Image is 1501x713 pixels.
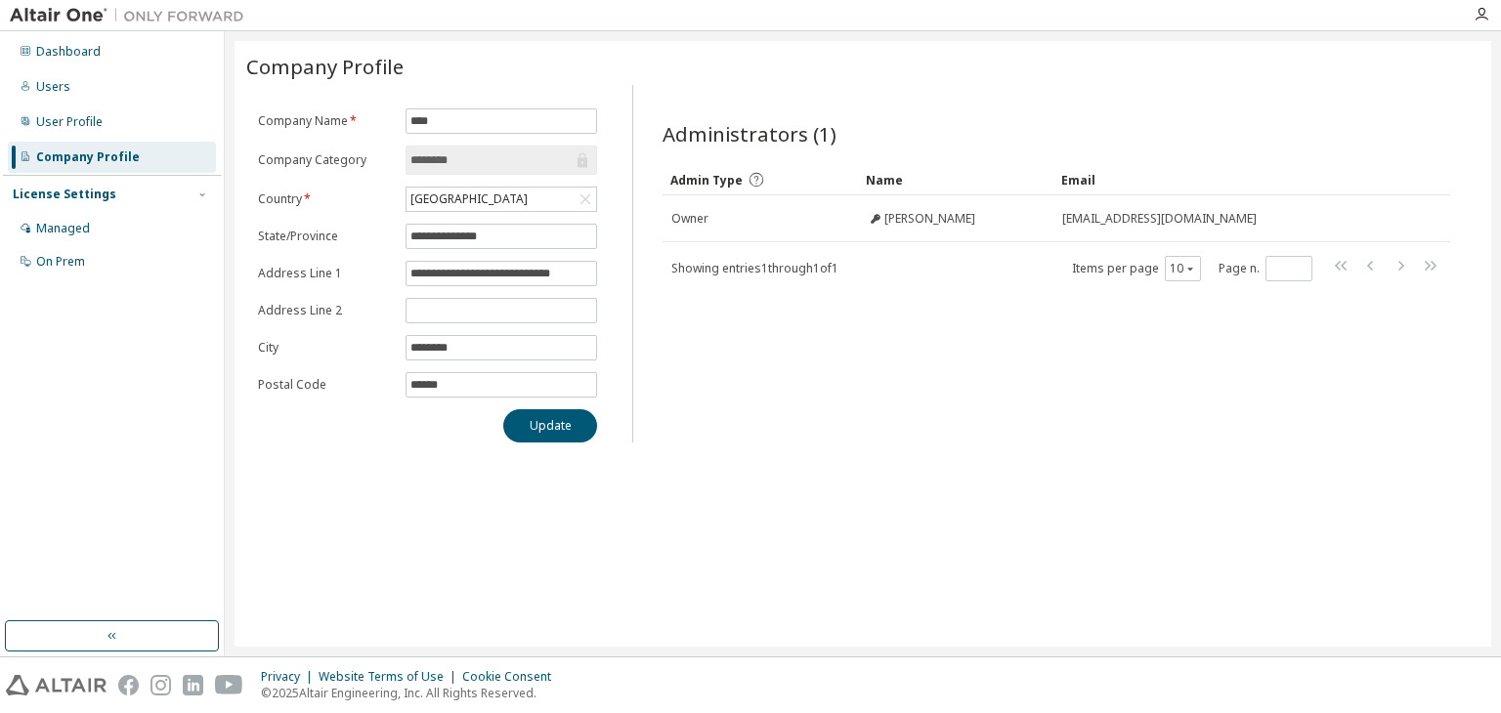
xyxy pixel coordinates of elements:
[1072,256,1201,281] span: Items per page
[258,303,394,318] label: Address Line 2
[1219,256,1312,281] span: Page n.
[258,266,394,281] label: Address Line 1
[319,669,462,685] div: Website Terms of Use
[663,120,836,147] span: Administrators (1)
[261,685,563,701] p: © 2025 Altair Engineering, Inc. All Rights Reserved.
[671,260,838,276] span: Showing entries 1 through 1 of 1
[258,377,394,393] label: Postal Code
[36,79,70,95] div: Users
[884,211,975,227] span: [PERSON_NAME]
[407,189,531,210] div: [GEOGRAPHIC_DATA]
[258,340,394,356] label: City
[36,114,103,130] div: User Profile
[462,669,563,685] div: Cookie Consent
[258,191,394,207] label: Country
[671,211,708,227] span: Owner
[183,675,203,695] img: linkedin.svg
[407,188,596,211] div: [GEOGRAPHIC_DATA]
[118,675,139,695] img: facebook.svg
[215,675,243,695] img: youtube.svg
[150,675,171,695] img: instagram.svg
[10,6,254,25] img: Altair One
[36,149,140,165] div: Company Profile
[258,113,394,129] label: Company Name
[1061,164,1395,195] div: Email
[258,229,394,244] label: State/Province
[1062,211,1257,227] span: [EMAIL_ADDRESS][DOMAIN_NAME]
[866,164,1046,195] div: Name
[670,172,743,189] span: Admin Type
[6,675,107,695] img: altair_logo.svg
[503,409,597,442] button: Update
[258,152,394,168] label: Company Category
[13,187,116,202] div: License Settings
[36,44,101,60] div: Dashboard
[36,254,85,270] div: On Prem
[246,53,404,80] span: Company Profile
[1170,261,1196,276] button: 10
[36,221,90,236] div: Managed
[261,669,319,685] div: Privacy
